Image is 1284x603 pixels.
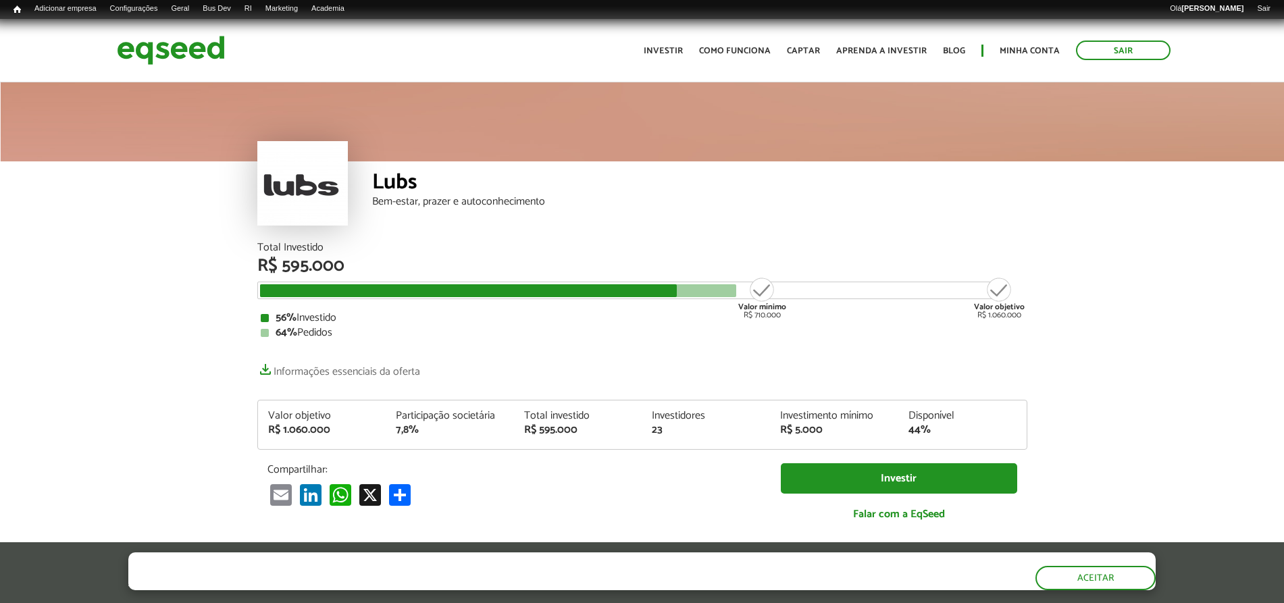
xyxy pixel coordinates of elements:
[908,411,1017,421] div: Disponível
[276,309,297,327] strong: 56%
[737,276,788,319] div: R$ 710.000
[164,3,196,14] a: Geral
[1250,3,1277,14] a: Sair
[780,411,888,421] div: Investimento mínimo
[268,411,376,421] div: Valor objetivo
[974,276,1025,319] div: R$ 1.060.000
[261,313,1024,323] div: Investido
[836,47,927,55] a: Aprenda a investir
[259,3,305,14] a: Marketing
[257,242,1027,253] div: Total Investido
[7,3,28,16] a: Início
[943,47,965,55] a: Blog
[128,552,617,573] h5: O site da EqSeed utiliza cookies para melhorar sua navegação.
[1181,4,1243,12] strong: [PERSON_NAME]
[1076,41,1171,60] a: Sair
[396,425,504,436] div: 7,8%
[238,3,259,14] a: RI
[196,3,238,14] a: Bus Dev
[652,425,760,436] div: 23
[257,359,420,377] a: Informações essenciais da oferta
[699,47,771,55] a: Como funciona
[652,411,760,421] div: Investidores
[327,483,354,505] a: WhatsApp
[787,47,820,55] a: Captar
[644,47,683,55] a: Investir
[117,32,225,68] img: EqSeed
[307,578,463,589] a: política de privacidade e de cookies
[1000,47,1060,55] a: Minha conta
[261,327,1024,338] div: Pedidos
[738,300,786,313] strong: Valor mínimo
[372,172,1027,196] div: Lubs
[396,411,504,421] div: Participação societária
[524,411,632,421] div: Total investido
[267,463,761,476] p: Compartilhar:
[974,300,1025,313] strong: Valor objetivo
[908,425,1017,436] div: 44%
[103,3,165,14] a: Configurações
[276,323,297,342] strong: 64%
[524,425,632,436] div: R$ 595.000
[781,500,1017,528] a: Falar com a EqSeed
[268,425,376,436] div: R$ 1.060.000
[297,483,324,505] a: LinkedIn
[1163,3,1250,14] a: Olá[PERSON_NAME]
[14,5,21,14] span: Início
[267,483,294,505] a: Email
[781,463,1017,494] a: Investir
[28,3,103,14] a: Adicionar empresa
[128,577,617,589] p: Ao clicar em "aceitar", você aceita nossa .
[357,483,384,505] a: X
[1035,566,1156,590] button: Aceitar
[257,257,1027,275] div: R$ 595.000
[372,196,1027,207] div: Bem-estar, prazer e autoconhecimento
[386,483,413,505] a: Share
[305,3,351,14] a: Academia
[780,425,888,436] div: R$ 5.000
